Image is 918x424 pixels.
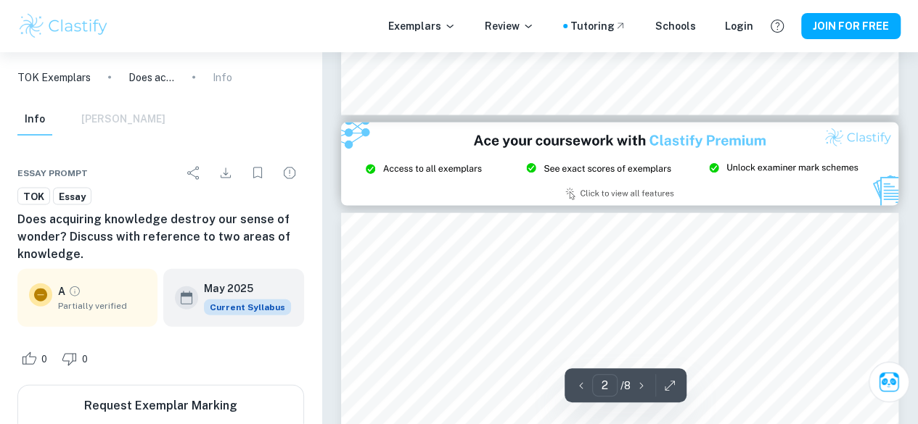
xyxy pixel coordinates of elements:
[869,362,909,402] button: Ask Clai
[485,18,534,34] p: Review
[801,13,901,39] button: JOIN FOR FREE
[33,352,55,367] span: 0
[243,159,272,188] div: Bookmark
[58,347,96,370] div: Dislike
[53,188,91,206] a: Essay
[17,12,110,41] img: Clastify logo
[179,159,208,188] div: Share
[341,122,898,206] img: Ad
[275,159,304,188] div: Report issue
[18,190,49,204] span: TOK
[17,211,304,263] h6: Does acquiring knowledge destroy our sense of wonder? Discuss with reference to two areas of know...
[58,283,65,299] p: A
[570,18,626,34] a: Tutoring
[211,159,240,188] div: Download
[655,18,696,34] a: Schools
[17,188,50,206] a: TOK
[765,14,790,38] button: Help and Feedback
[17,104,52,136] button: Info
[68,285,81,298] a: Grade partially verified
[17,167,88,180] span: Essay prompt
[204,299,291,315] div: This exemplar is based on the current syllabus. Feel free to refer to it for inspiration/ideas wh...
[204,299,291,315] span: Current Syllabus
[58,299,146,312] span: Partially verified
[74,352,96,367] span: 0
[84,397,237,415] h6: Request Exemplar Marking
[620,378,631,394] p: / 8
[17,347,55,370] div: Like
[388,18,456,34] p: Exemplars
[725,18,753,34] a: Login
[204,280,279,296] h6: May 2025
[213,70,232,86] p: Info
[17,70,91,86] a: TOK Exemplars
[128,70,175,86] p: Does acquiring knowledge destroy our sense of wonder? Discuss with reference to two areas of know...
[54,190,91,204] span: Essay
